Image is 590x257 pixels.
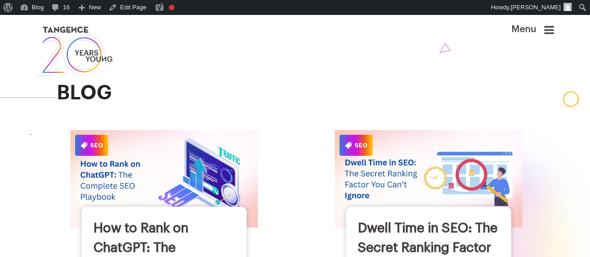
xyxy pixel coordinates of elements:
[345,142,352,149] img: Category Icon
[57,82,554,104] h2: blog
[75,135,108,156] span: SEO
[81,142,87,149] img: Category Icon
[335,130,522,228] img: Dwell Time in SEO: The Secret Ranking Factor You Can’t Ignore
[340,135,373,156] span: SEO
[70,130,258,228] img: How to Rank on ChatGPT: The Complete SEO Playbook
[36,24,114,78] img: logo SVG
